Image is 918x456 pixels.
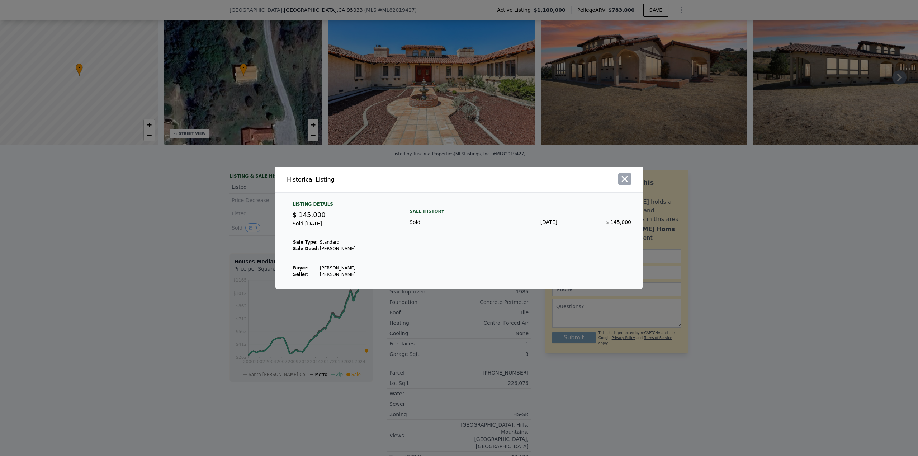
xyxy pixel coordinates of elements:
[320,239,356,245] td: Standard
[293,240,318,245] strong: Sale Type:
[483,218,557,226] div: [DATE]
[293,211,326,218] span: $ 145,000
[293,265,309,271] strong: Buyer :
[293,220,392,233] div: Sold [DATE]
[320,245,356,252] td: [PERSON_NAME]
[287,175,456,184] div: Historical Listing
[320,265,356,271] td: [PERSON_NAME]
[293,246,319,251] strong: Sale Deed:
[410,207,631,216] div: Sale History
[606,219,631,225] span: $ 145,000
[320,271,356,278] td: [PERSON_NAME]
[293,272,309,277] strong: Seller :
[410,218,483,226] div: Sold
[293,201,392,210] div: Listing Details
